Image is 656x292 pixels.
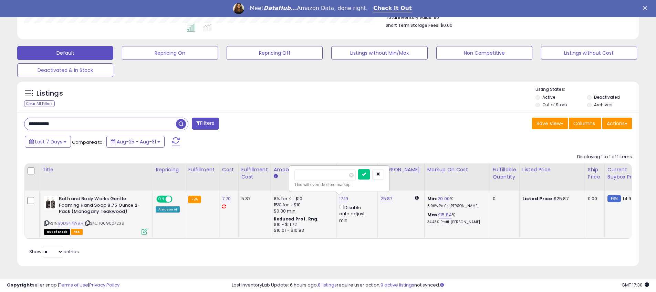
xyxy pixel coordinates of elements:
[607,166,643,181] div: Current Buybox Price
[274,208,331,214] div: $0.30 min
[25,136,71,148] button: Last 7 Days
[89,282,119,288] a: Privacy Policy
[427,204,485,208] p: 8.96% Profit [PERSON_NAME]
[622,282,649,288] span: 2025-09-8 17:30 GMT
[294,181,384,188] div: This will override store markup
[29,248,79,255] span: Show: entries
[106,136,165,148] button: Aug-25 - Aug-31
[222,166,236,173] div: Cost
[331,46,427,60] button: Listings without Min/Max
[437,195,450,202] a: 20.00
[339,204,372,224] div: Disable auto adjust min
[42,166,150,173] div: Title
[84,220,124,226] span: | SKU: 1069007238
[386,22,439,28] b: Short Term Storage Fees:
[274,173,278,180] small: Amazon Fees.
[157,196,166,202] span: ON
[386,14,433,20] b: Total Inventory Value:
[274,196,331,202] div: 8% for <= $10
[381,166,421,173] div: [PERSON_NAME]
[24,100,55,107] div: Clear All Filters
[577,154,632,160] div: Displaying 1 to 1 of 1 items
[37,89,63,98] h5: Listings
[122,46,218,60] button: Repricing On
[263,5,297,11] i: DataHub...
[643,6,650,10] div: Close
[541,46,637,60] button: Listings without Cost
[522,196,580,202] div: $25.87
[339,195,348,202] a: 17.19
[594,94,620,100] label: Deactivated
[250,5,368,12] div: Meet Amazon Data, done right.
[602,118,632,129] button: Actions
[436,46,532,60] button: Non Competitive
[427,212,439,218] b: Max:
[7,282,119,289] div: seller snap | |
[427,166,487,173] div: Markup on Cost
[623,195,631,202] span: 14.9
[241,166,268,181] div: Fulfillment Cost
[274,202,331,208] div: 15% for > $10
[594,102,613,108] label: Archived
[493,166,517,181] div: Fulfillable Quantity
[222,195,231,202] a: 7.70
[569,118,601,129] button: Columns
[241,196,265,202] div: 5.37
[59,196,143,217] b: Bath and Body Works Gentle Foaming Hand Soap 8.75 Ounce 2-Pack (Mahogany Teakwood)
[427,196,485,208] div: %
[427,195,438,202] b: Min:
[17,63,113,77] button: Deactivated & In Stock
[117,138,156,145] span: Aug-25 - Aug-31
[58,220,83,226] a: B0D3414W9H
[588,166,602,181] div: Ship Price
[427,220,485,225] p: 34.48% Profit [PERSON_NAME]
[171,196,183,202] span: OFF
[274,228,331,234] div: $10.01 - $10.83
[381,282,414,288] a: 9 active listings
[72,139,104,145] span: Compared to:
[188,196,201,203] small: FBA
[274,166,333,173] div: Amazon Fees
[35,138,62,145] span: Last 7 Days
[232,282,649,289] div: Last InventoryLab Update: 6 hours ago, require user action, not synced.
[381,195,393,202] a: 25.87
[233,3,244,14] img: Profile image for Georgie
[44,229,70,235] span: All listings that are currently out of stock and unavailable for purchase on Amazon
[542,102,568,108] label: Out of Stock
[535,86,639,93] p: Listing States:
[440,22,452,29] span: $0.00
[44,196,57,209] img: 41MvpeFp3eL._SL40_.jpg
[156,166,182,173] div: Repricing
[427,212,485,225] div: %
[607,195,621,202] small: FBM
[318,282,337,288] a: 8 listings
[59,282,88,288] a: Terms of Use
[227,46,323,60] button: Repricing Off
[532,118,568,129] button: Save View
[192,118,219,130] button: Filters
[522,166,582,173] div: Listed Price
[274,222,331,228] div: $10 - $11.72
[439,212,452,218] a: 115.84
[7,282,32,288] strong: Copyright
[188,166,216,173] div: Fulfillment
[588,196,599,202] div: 0.00
[71,229,83,235] span: FBA
[17,46,113,60] button: Default
[424,163,490,191] th: The percentage added to the cost of goods (COGS) that forms the calculator for Min & Max prices.
[573,120,595,127] span: Columns
[493,196,514,202] div: 0
[156,206,180,213] div: Amazon AI
[542,94,555,100] label: Active
[522,195,554,202] b: Listed Price:
[274,216,319,222] b: Reduced Prof. Rng.
[373,5,412,12] a: Check It Out
[44,196,147,234] div: ASIN:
